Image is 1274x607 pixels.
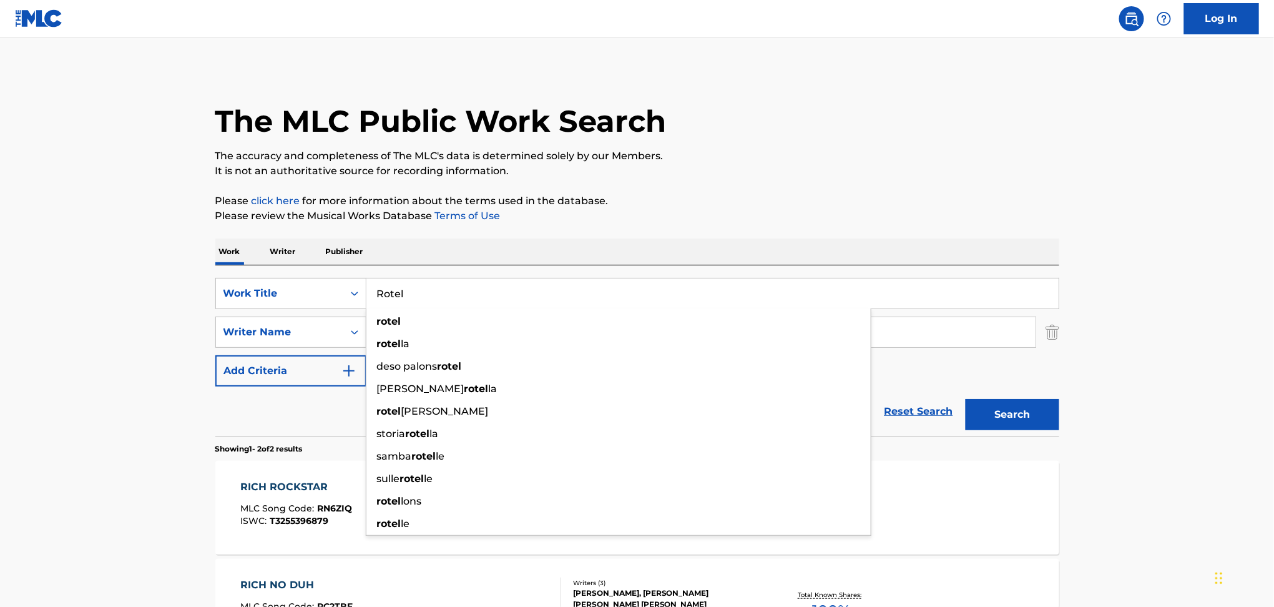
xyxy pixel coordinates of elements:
[215,194,1059,209] p: Please for more information about the terms used in the database.
[573,578,762,588] div: Writers ( 3 )
[377,495,401,507] strong: rotel
[1124,11,1139,26] img: search
[215,239,244,265] p: Work
[400,473,424,485] strong: rotel
[377,338,401,350] strong: rotel
[252,195,300,207] a: click here
[240,515,270,526] span: ISWC :
[430,428,439,440] span: la
[240,480,352,495] div: RICH ROCKSTAR
[966,399,1059,430] button: Search
[433,210,501,222] a: Terms of Use
[215,164,1059,179] p: It is not an authoritative source for recording information.
[267,239,300,265] p: Writer
[215,209,1059,224] p: Please review the Musical Works Database
[377,405,401,417] strong: rotel
[401,495,422,507] span: lons
[1157,11,1172,26] img: help
[878,398,959,425] a: Reset Search
[223,325,336,340] div: Writer Name
[1119,6,1144,31] a: Public Search
[438,360,462,372] strong: rotel
[401,518,410,530] span: le
[377,450,412,462] span: samba
[1215,560,1223,597] div: Drag
[1184,3,1259,34] a: Log In
[798,590,865,600] p: Total Known Shares:
[215,461,1059,555] a: RICH ROCKSTARMLC Song Code:RN6ZIQISWC:T3255396879Writers (3)[PERSON_NAME] [PERSON_NAME], [PERSON_...
[377,315,401,327] strong: rotel
[341,363,356,378] img: 9d2ae6d4665cec9f34b9.svg
[377,360,438,372] span: deso palons
[317,503,352,514] span: RN6ZIQ
[464,383,489,395] strong: rotel
[424,473,433,485] span: le
[401,338,410,350] span: la
[240,503,317,514] span: MLC Song Code :
[377,518,401,530] strong: rotel
[377,428,406,440] span: storia
[240,578,353,593] div: RICH NO DUH
[1152,6,1177,31] div: Help
[406,428,430,440] strong: rotel
[436,450,445,462] span: le
[215,149,1059,164] p: The accuracy and completeness of The MLC's data is determined solely by our Members.
[215,102,667,140] h1: The MLC Public Work Search
[1212,547,1274,607] iframe: Chat Widget
[489,383,497,395] span: la
[215,355,366,387] button: Add Criteria
[377,383,464,395] span: [PERSON_NAME]
[215,443,303,455] p: Showing 1 - 2 of 2 results
[401,405,489,417] span: [PERSON_NAME]
[377,473,400,485] span: sulle
[215,278,1059,437] form: Search Form
[270,515,328,526] span: T3255396879
[412,450,436,462] strong: rotel
[223,286,336,301] div: Work Title
[15,9,63,27] img: MLC Logo
[322,239,367,265] p: Publisher
[1046,317,1059,348] img: Delete Criterion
